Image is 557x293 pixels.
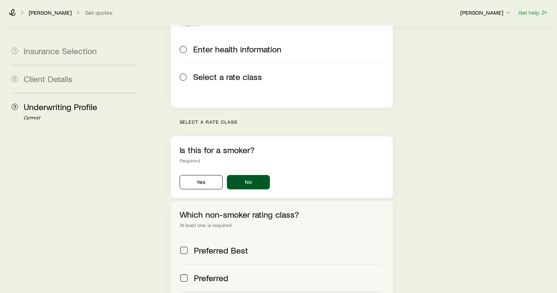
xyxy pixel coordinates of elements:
span: Client Details [24,74,72,84]
input: Preferred [180,274,187,282]
button: [PERSON_NAME] [460,9,512,17]
p: Current [24,115,137,121]
p: [PERSON_NAME] [29,9,72,16]
button: Get help [518,9,548,17]
span: 1 [11,48,18,54]
button: Get quotes [85,9,113,16]
p: Which non-smoker rating class? [180,209,385,219]
div: Required [180,158,385,164]
p: Is this for a smoker? [180,145,385,155]
span: Underwriting Profile [24,101,97,112]
span: 2 [11,76,18,82]
button: Yes [180,175,223,189]
input: Select a rate class [180,74,187,81]
span: 3 [11,104,18,110]
span: Enter health information [193,44,281,54]
span: Insurance Selection [24,46,97,56]
input: Preferred Best [180,247,187,254]
span: Preferred Best [194,245,248,255]
button: No [227,175,270,189]
input: Enter health information [180,46,187,53]
span: Preferred [194,273,228,283]
p: [PERSON_NAME] [460,9,512,16]
div: At least one is required [180,222,385,228]
p: Select a rate class [180,119,393,125]
span: Select a rate class [193,72,262,82]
